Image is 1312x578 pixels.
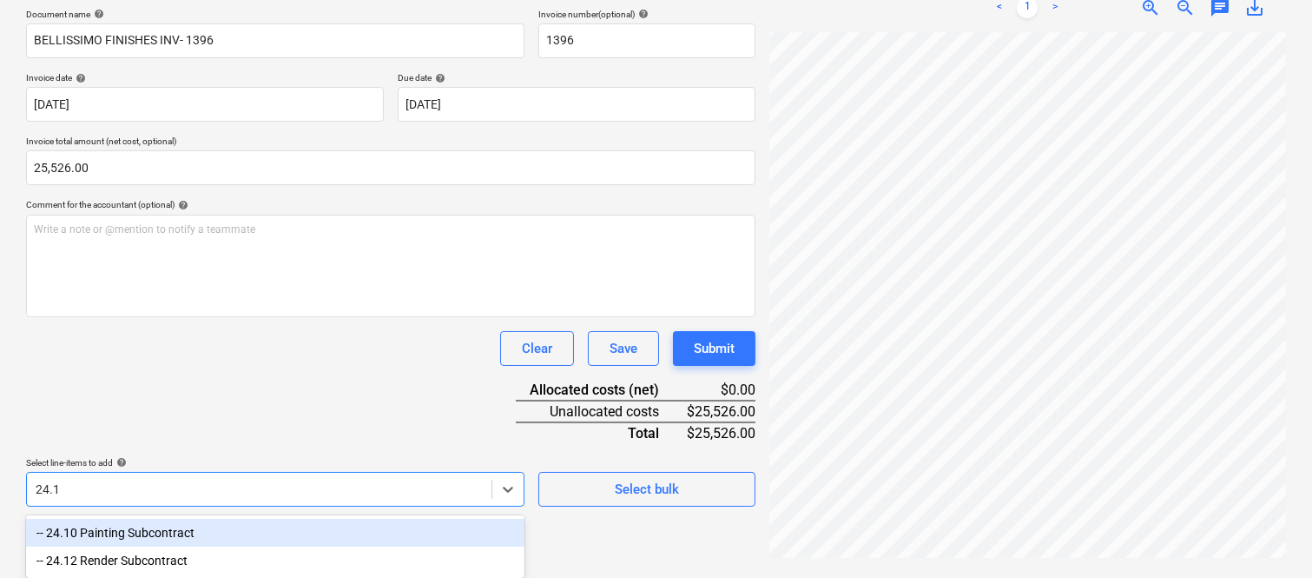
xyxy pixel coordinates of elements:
input: Document name [26,23,524,58]
div: Unallocated costs [516,401,687,422]
div: Total [516,422,687,443]
div: $25,526.00 [687,422,755,443]
div: -- 24.12 Render Subcontract [26,547,524,575]
span: help [432,73,445,83]
div: Invoice number (optional) [538,9,755,20]
span: help [90,9,104,19]
div: Save [610,337,637,360]
iframe: Chat Widget [1225,495,1312,578]
input: Invoice total amount (net cost, optional) [26,150,755,185]
button: Clear [500,331,574,366]
button: Submit [673,331,755,366]
div: Clear [522,337,552,360]
span: help [113,457,127,468]
input: Invoice date not specified [26,87,384,122]
span: help [635,9,649,19]
button: Select bulk [538,472,755,507]
div: -- 24.10 Painting Subcontract [26,519,524,547]
input: Invoice number [538,23,755,58]
div: Document name [26,9,524,20]
div: Due date [398,72,755,83]
div: Select bulk [615,478,679,501]
div: Submit [694,337,735,360]
p: Invoice total amount (net cost, optional) [26,136,755,150]
div: $0.00 [687,380,755,401]
button: Save [588,331,659,366]
input: Due date not specified [398,87,755,122]
div: Allocated costs (net) [516,380,687,401]
span: help [72,73,86,83]
div: Comment for the accountant (optional) [26,199,755,210]
span: help [175,200,188,210]
div: Invoice date [26,72,384,83]
div: $25,526.00 [687,401,755,422]
div: Select line-items to add [26,457,524,468]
